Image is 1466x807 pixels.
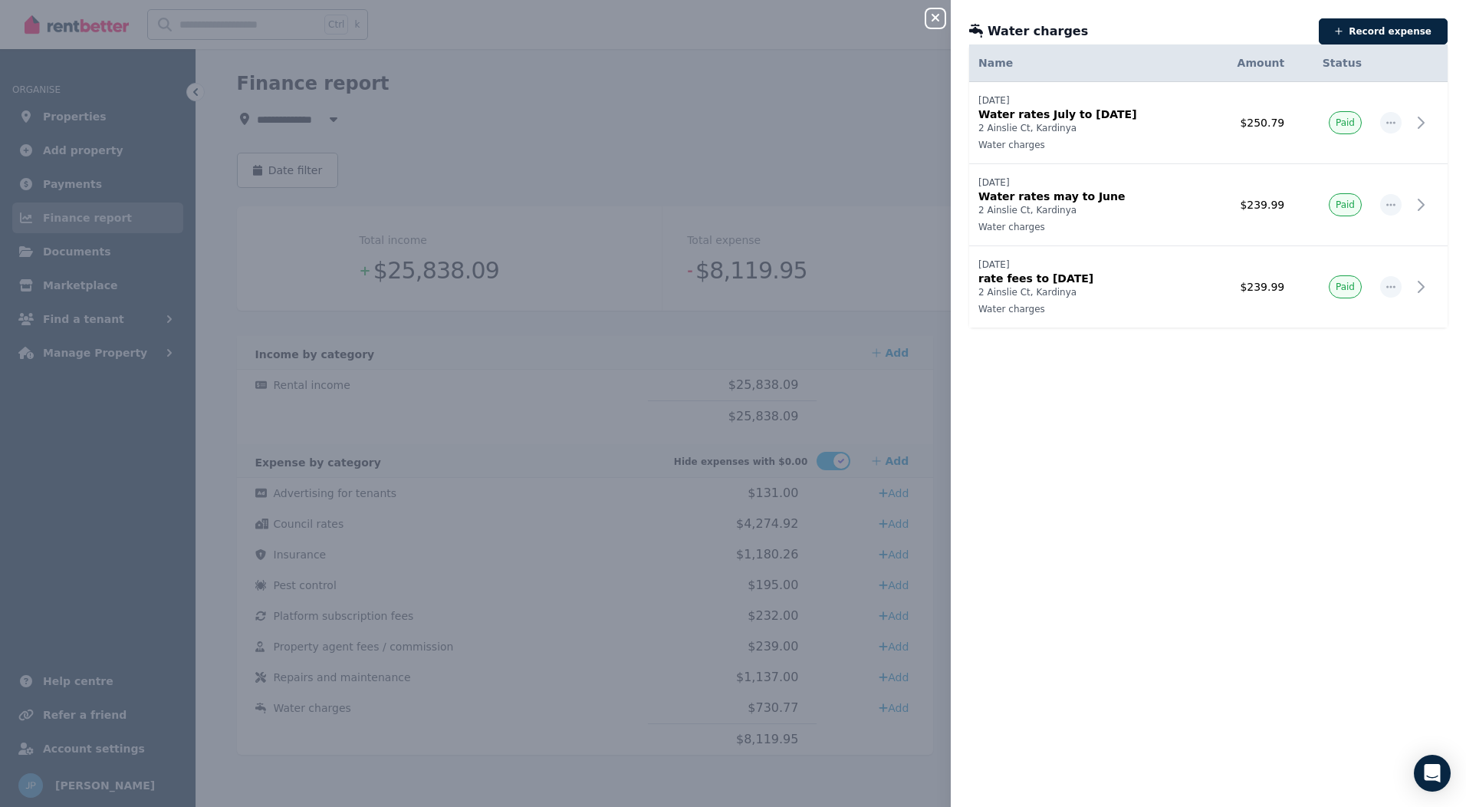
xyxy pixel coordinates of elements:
p: 2 Ainslie Ct, Kardinya [978,204,1197,216]
td: $250.79 [1206,82,1294,164]
p: [DATE] [978,176,1197,189]
p: Water rates may to June [978,189,1197,204]
p: Water rates July to [DATE] [978,107,1197,122]
span: Paid [1336,117,1355,129]
span: Paid [1336,281,1355,293]
button: Record expense [1319,18,1448,44]
p: 2 Ainslie Ct, Kardinya [978,122,1197,134]
div: Open Intercom Messenger [1414,755,1451,792]
span: Water charges [988,22,1088,41]
p: Water charges [978,303,1197,315]
p: [DATE] [978,259,1197,271]
p: 2 Ainslie Ct, Kardinya [978,286,1197,298]
span: Paid [1336,199,1355,211]
p: Water charges [978,139,1197,151]
p: Water charges [978,221,1197,233]
th: Status [1293,44,1371,82]
td: $239.99 [1206,164,1294,246]
p: rate fees to [DATE] [978,271,1197,286]
th: Name [969,44,1206,82]
th: Amount [1206,44,1294,82]
p: [DATE] [978,94,1197,107]
td: $239.99 [1206,246,1294,328]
